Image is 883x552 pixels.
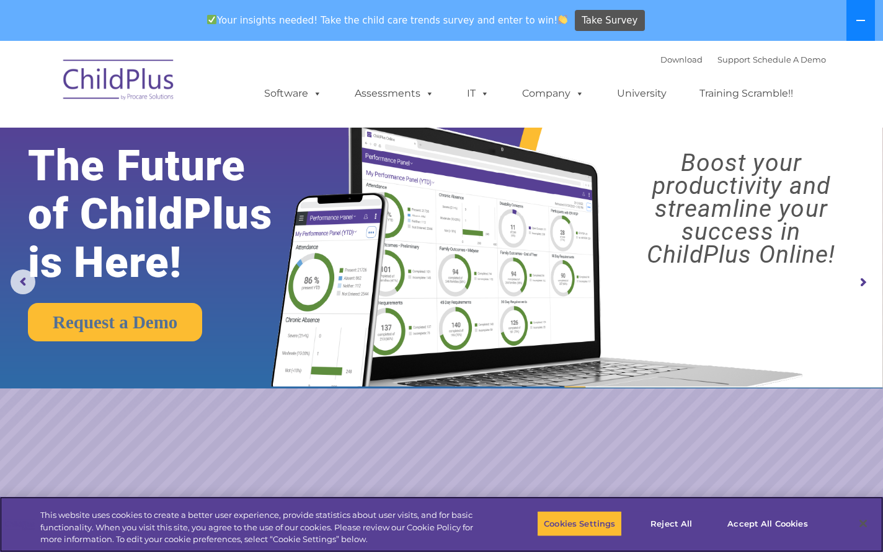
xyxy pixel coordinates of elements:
button: Cookies Settings [537,510,622,537]
img: 👏 [558,15,567,24]
span: Your insights needed! Take the child care trends survey and enter to win! [202,8,573,32]
button: Accept All Cookies [721,510,814,537]
a: Download [660,55,703,64]
rs-layer: Boost your productivity and streamline your success in ChildPlus Online! [610,152,872,266]
a: Schedule A Demo [753,55,826,64]
a: Assessments [342,81,446,106]
img: ChildPlus by Procare Solutions [57,51,181,113]
a: Software [252,81,334,106]
a: Take Survey [575,10,645,32]
img: ✅ [207,15,216,24]
a: Training Scramble!! [687,81,805,106]
button: Close [850,510,877,537]
a: Request a Demo [28,303,202,341]
span: Last name [172,82,210,91]
a: University [605,81,679,106]
a: Support [717,55,750,64]
font: | [660,55,826,64]
button: Reject All [632,510,710,537]
span: Take Survey [582,10,637,32]
rs-layer: The Future of ChildPlus is Here! [28,142,310,287]
a: Company [510,81,597,106]
a: IT [455,81,502,106]
div: This website uses cookies to create a better user experience, provide statistics about user visit... [40,509,486,546]
span: Phone number [172,133,225,142]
